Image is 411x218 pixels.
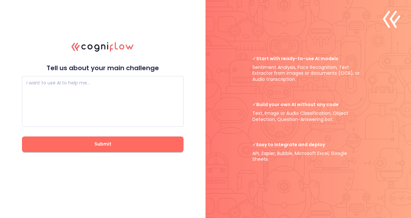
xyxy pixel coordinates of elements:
[252,141,256,148] b: ✓
[32,140,173,148] span: Submit
[252,142,364,162] p: API, Zapier, Bubble, Microsoft Excel, Google Sheets.
[252,102,364,108] span: Build your own AI without any code
[252,102,364,122] p: Text, Image or Audio Classification, Object Detection, Question-Answering bot.
[22,136,184,152] button: Submit
[22,64,184,72] p: Tell us about your main challenge
[252,56,364,82] p: Sentiment Analysis, Face Recognition, Text Extractor from images or documents (OCR), or Audio tra...
[252,55,256,62] b: ✓
[252,56,364,62] span: Start with ready-to-use AI models
[252,142,364,148] span: Easy to Integrate and deploy
[252,101,256,108] b: ✓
